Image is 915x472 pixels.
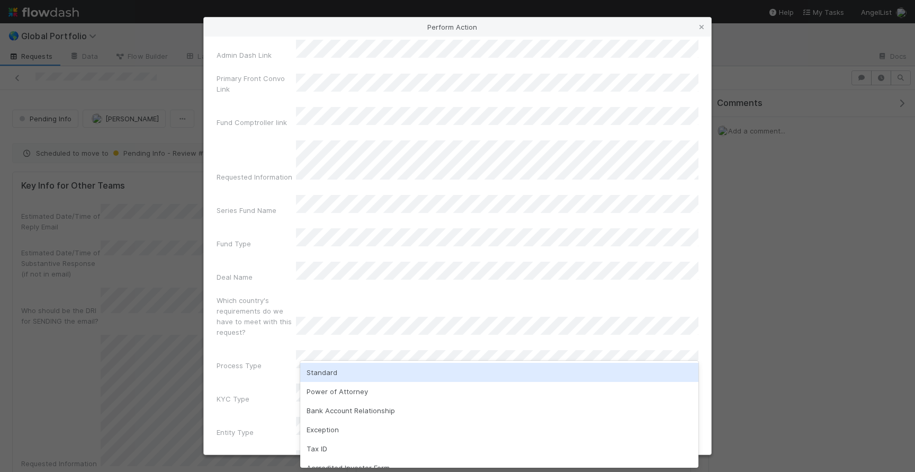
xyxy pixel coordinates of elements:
label: Series Fund Name [217,205,276,216]
div: Power of Attorney [300,382,698,401]
label: Which country's requirements do we have to meet with this request? [217,295,296,337]
div: Standard [300,363,698,382]
div: Exception [300,420,698,439]
div: Tax ID [300,439,698,458]
label: Process Type [217,360,262,371]
label: Admin Dash Link [217,50,272,60]
label: Primary Front Convo Link [217,73,296,94]
label: Deal Name [217,272,253,282]
label: KYC Type [217,394,249,404]
label: Entity Type [217,427,254,438]
label: Fund Type [217,238,251,249]
label: Fund Comptroller link [217,117,287,128]
label: Requested Information [217,172,292,182]
div: Perform Action [204,17,711,37]
div: Bank Account Relationship [300,401,698,420]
